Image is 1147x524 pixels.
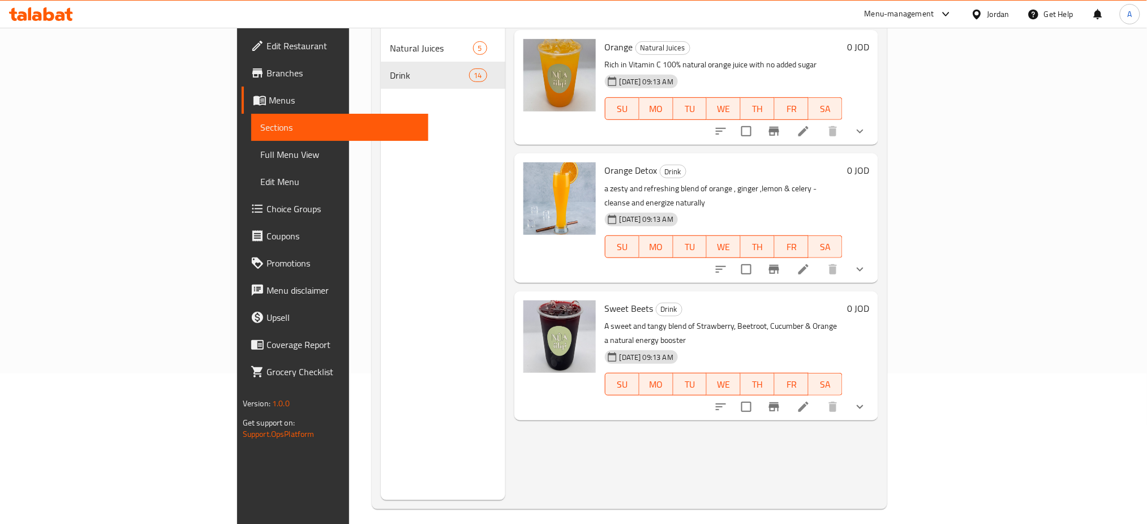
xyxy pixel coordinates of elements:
[847,162,869,178] h6: 0 JOD
[243,396,270,411] span: Version:
[644,376,669,393] span: MO
[242,304,429,331] a: Upsell
[644,239,669,255] span: MO
[847,256,874,283] button: show more
[711,239,736,255] span: WE
[734,395,758,419] span: Select to update
[813,239,838,255] span: SA
[605,162,658,179] span: Orange Detox
[260,175,420,188] span: Edit Menu
[267,365,420,379] span: Grocery Checklist
[779,101,804,117] span: FR
[819,393,847,420] button: delete
[242,222,429,250] a: Coupons
[469,68,487,82] div: items
[390,68,469,82] div: Drink
[707,393,734,420] button: sort-choices
[260,148,420,161] span: Full Menu View
[656,303,682,316] div: Drink
[639,235,673,258] button: MO
[819,118,847,145] button: delete
[775,373,809,396] button: FR
[819,256,847,283] button: delete
[615,352,678,363] span: [DATE] 09:13 AM
[673,373,707,396] button: TU
[745,101,770,117] span: TH
[390,41,473,55] span: Natural Juices
[267,338,420,351] span: Coverage Report
[605,58,843,72] p: Rich in Vitamin C 100% natural orange juice with no added sugar
[865,7,934,21] div: Menu-management
[267,202,420,216] span: Choice Groups
[267,284,420,297] span: Menu disclaimer
[847,39,869,55] h6: 0 JOD
[381,30,505,93] nav: Menu sections
[779,376,804,393] span: FR
[260,121,420,134] span: Sections
[636,41,690,54] span: Natural Juices
[242,195,429,222] a: Choice Groups
[605,97,639,120] button: SU
[267,39,420,53] span: Edit Restaurant
[745,376,770,393] span: TH
[610,376,635,393] span: SU
[470,70,487,81] span: 14
[678,101,703,117] span: TU
[853,124,867,138] svg: Show Choices
[847,300,869,316] h6: 0 JOD
[251,168,429,195] a: Edit Menu
[639,373,673,396] button: MO
[847,393,874,420] button: show more
[797,124,810,138] a: Edit menu item
[734,119,758,143] span: Select to update
[610,239,635,255] span: SU
[473,41,487,55] div: items
[711,101,736,117] span: WE
[267,66,420,80] span: Branches
[707,373,741,396] button: WE
[707,256,734,283] button: sort-choices
[242,250,429,277] a: Promotions
[605,373,639,396] button: SU
[242,87,429,114] a: Menus
[745,239,770,255] span: TH
[741,373,775,396] button: TH
[523,162,596,235] img: Orange Detox
[734,257,758,281] span: Select to update
[660,165,686,178] span: Drink
[809,373,843,396] button: SA
[605,182,843,210] p: a zesty and refreshing blend of orange , ginger ,lemon & celery - cleanse and energize naturally
[707,235,741,258] button: WE
[853,263,867,276] svg: Show Choices
[644,101,669,117] span: MO
[251,141,429,168] a: Full Menu View
[605,319,843,347] p: A sweet and tangy blend of Strawberry, Beetroot, Cucumber & Orange a natural energy booster
[605,38,633,55] span: Orange
[605,235,639,258] button: SU
[673,235,707,258] button: TU
[761,118,788,145] button: Branch-specific-item
[523,39,596,111] img: Orange
[813,376,838,393] span: SA
[242,331,429,358] a: Coverage Report
[242,358,429,385] a: Grocery Checklist
[615,214,678,225] span: [DATE] 09:13 AM
[813,101,838,117] span: SA
[761,393,788,420] button: Branch-specific-item
[267,229,420,243] span: Coupons
[381,62,505,89] div: Drink14
[267,256,420,270] span: Promotions
[853,400,867,414] svg: Show Choices
[707,118,734,145] button: sort-choices
[741,235,775,258] button: TH
[673,97,707,120] button: TU
[381,35,505,62] div: Natural Juices5
[1128,8,1132,20] span: A
[797,400,810,414] a: Edit menu item
[711,376,736,393] span: WE
[678,376,703,393] span: TU
[615,76,678,87] span: [DATE] 09:13 AM
[610,101,635,117] span: SU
